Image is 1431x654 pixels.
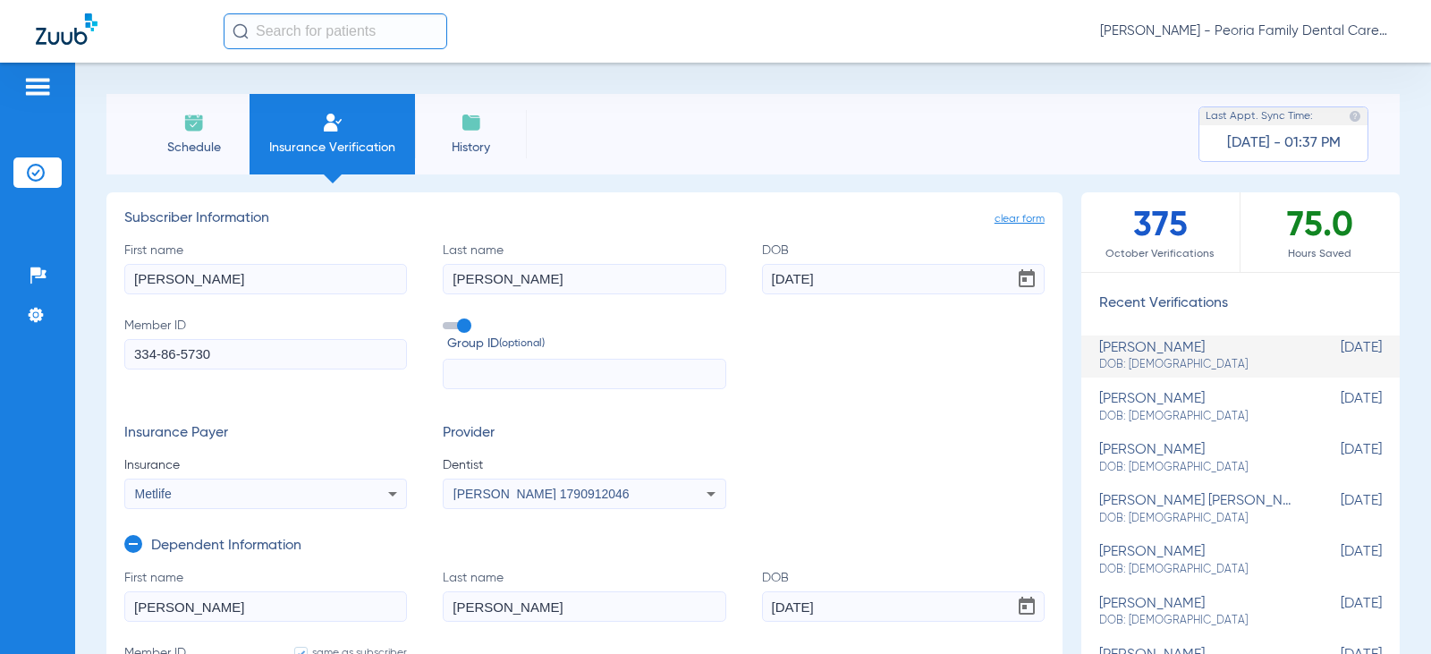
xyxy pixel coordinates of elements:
span: Hours Saved [1240,245,1400,263]
span: DOB: [DEMOGRAPHIC_DATA] [1099,511,1292,527]
span: [DATE] - 01:37 PM [1227,134,1341,152]
span: [DATE] [1292,391,1382,424]
h3: Provider [443,425,725,443]
button: Open calendar [1009,589,1045,624]
label: First name [124,242,407,294]
span: [PERSON_NAME] 1790912046 [453,487,630,501]
span: Schedule [151,139,236,157]
input: DOBOpen calendar [762,591,1045,622]
div: [PERSON_NAME] [1099,544,1292,577]
h3: Subscriber Information [124,210,1045,228]
img: History [461,112,482,133]
span: History [428,139,513,157]
span: [DATE] [1292,340,1382,373]
input: DOBOpen calendar [762,264,1045,294]
span: [DATE] [1292,493,1382,526]
span: Dentist [443,456,725,474]
button: Open calendar [1009,261,1045,297]
span: DOB: [DEMOGRAPHIC_DATA] [1099,613,1292,629]
label: DOB [762,569,1045,622]
h3: Insurance Payer [124,425,407,443]
span: Insurance [124,456,407,474]
label: Member ID [124,317,407,390]
span: October Verifications [1081,245,1240,263]
label: Last name [443,242,725,294]
span: Metlife [135,487,172,501]
span: Last Appt. Sync Time: [1206,107,1313,125]
span: DOB: [DEMOGRAPHIC_DATA] [1099,409,1292,425]
span: DOB: [DEMOGRAPHIC_DATA] [1099,357,1292,373]
div: [PERSON_NAME] [1099,596,1292,629]
img: Manual Insurance Verification [322,112,343,133]
span: [DATE] [1292,544,1382,577]
div: 375 [1081,192,1240,272]
span: [PERSON_NAME] - Peoria Family Dental Care [1100,22,1395,40]
span: [DATE] [1292,442,1382,475]
img: last sync help info [1349,110,1361,123]
input: First name [124,591,407,622]
img: Search Icon [233,23,249,39]
img: hamburger-icon [23,76,52,98]
span: DOB: [DEMOGRAPHIC_DATA] [1099,460,1292,476]
img: Zuub Logo [36,13,97,45]
label: Last name [443,569,725,622]
small: (optional) [499,335,545,353]
label: DOB [762,242,1045,294]
span: [DATE] [1292,596,1382,629]
div: 75.0 [1240,192,1400,272]
div: [PERSON_NAME] [1099,391,1292,424]
img: Schedule [183,112,205,133]
input: First name [124,264,407,294]
div: [PERSON_NAME] [1099,442,1292,475]
input: Last name [443,591,725,622]
span: Group ID [447,335,725,353]
div: [PERSON_NAME] [PERSON_NAME] [1099,493,1292,526]
span: clear form [995,210,1045,228]
input: Search for patients [224,13,447,49]
input: Member ID [124,339,407,369]
h3: Recent Verifications [1081,295,1400,313]
span: DOB: [DEMOGRAPHIC_DATA] [1099,562,1292,578]
span: Insurance Verification [263,139,402,157]
label: First name [124,569,407,622]
div: [PERSON_NAME] [1099,340,1292,373]
input: Last name [443,264,725,294]
h3: Dependent Information [151,538,301,556]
